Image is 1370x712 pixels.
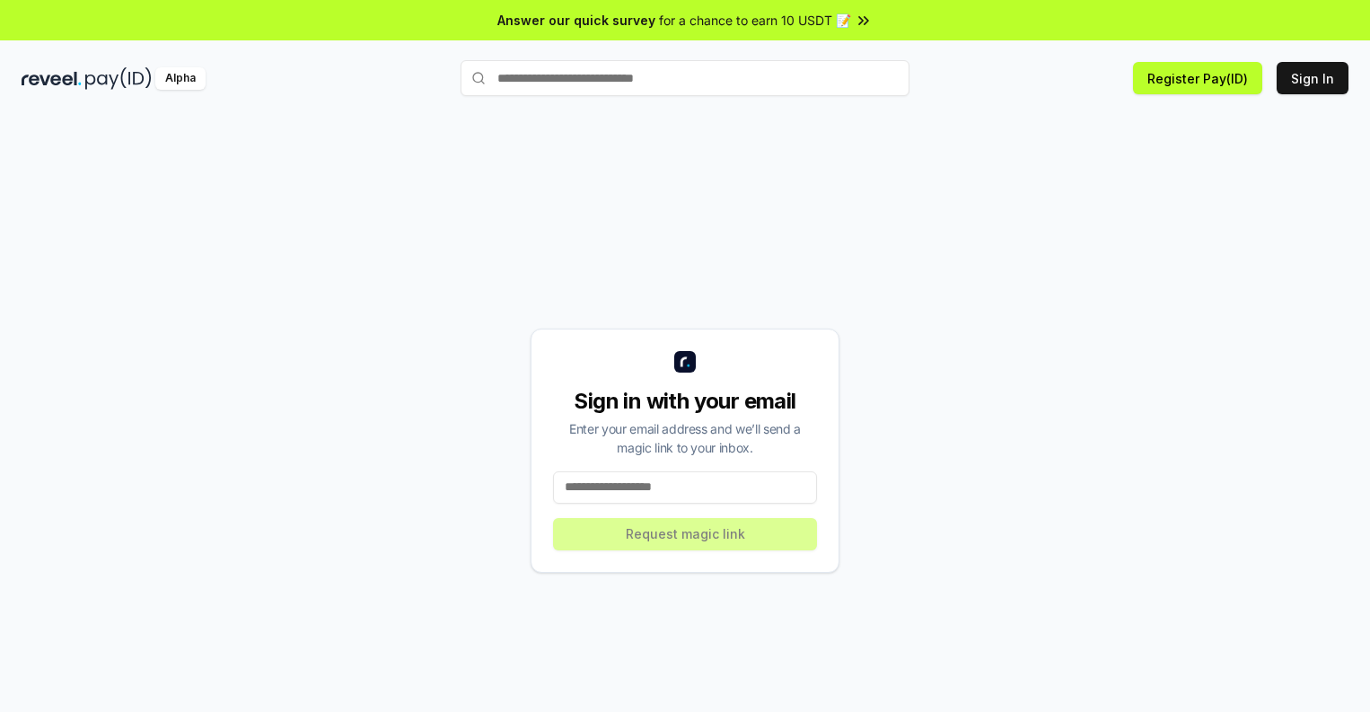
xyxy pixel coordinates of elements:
div: Enter your email address and we’ll send a magic link to your inbox. [553,419,817,457]
button: Register Pay(ID) [1133,62,1262,94]
span: for a chance to earn 10 USDT 📝 [659,11,851,30]
div: Sign in with your email [553,387,817,416]
button: Sign In [1277,62,1348,94]
img: logo_small [674,351,696,373]
img: reveel_dark [22,67,82,90]
img: pay_id [85,67,152,90]
span: Answer our quick survey [497,11,655,30]
div: Alpha [155,67,206,90]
